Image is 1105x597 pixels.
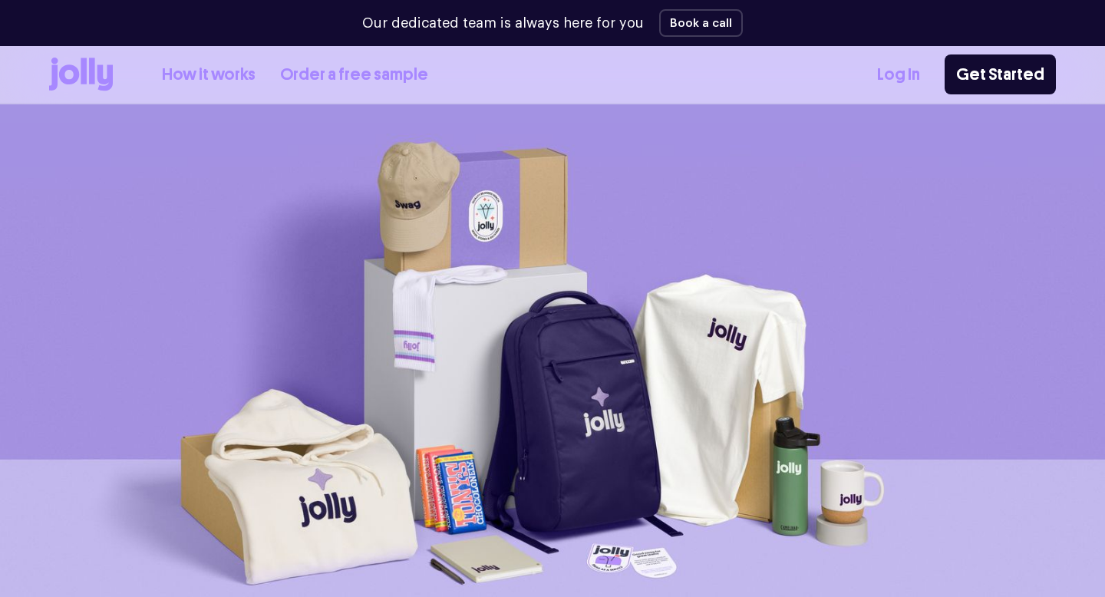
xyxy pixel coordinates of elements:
[280,62,428,87] a: Order a free sample
[162,62,256,87] a: How it works
[362,13,644,34] p: Our dedicated team is always here for you
[659,9,743,37] button: Book a call
[945,54,1056,94] a: Get Started
[877,62,920,87] a: Log In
